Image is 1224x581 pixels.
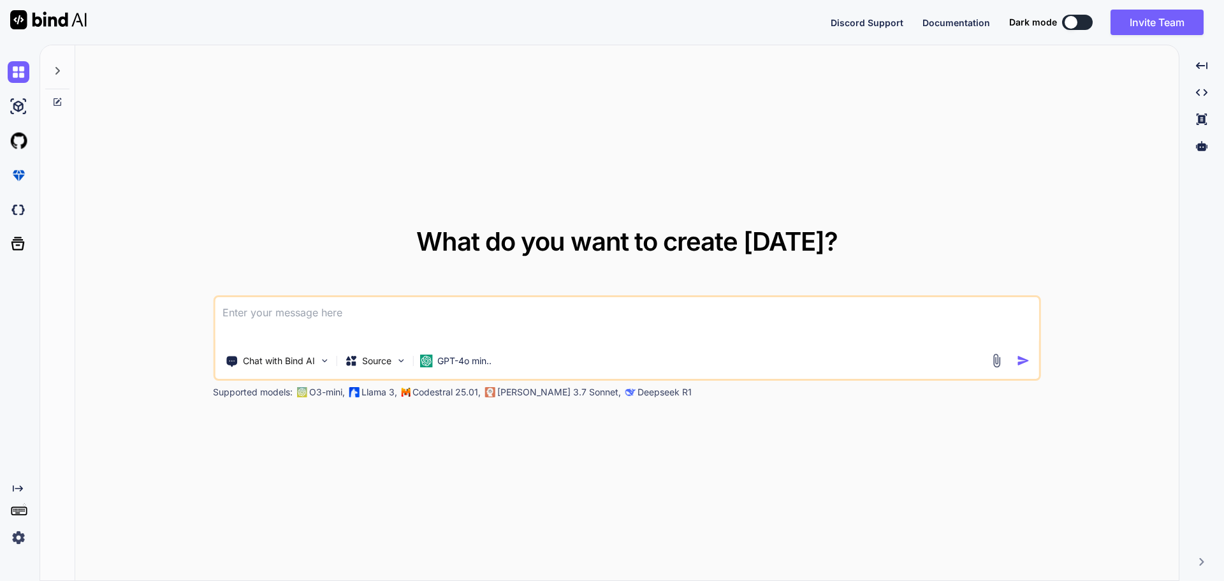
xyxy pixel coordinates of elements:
img: Pick Tools [319,355,330,366]
img: githubLight [8,130,29,152]
p: Chat with Bind AI [243,355,315,367]
img: claude [484,387,495,397]
img: ai-studio [8,96,29,117]
img: settings [8,527,29,548]
img: darkCloudIdeIcon [8,199,29,221]
p: O3-mini, [309,386,345,399]
img: Pick Models [395,355,406,366]
p: Codestral 25.01, [412,386,481,399]
img: claude [625,387,635,397]
span: What do you want to create [DATE]? [416,226,838,257]
p: Supported models: [213,386,293,399]
img: icon [1017,354,1030,367]
img: chat [8,61,29,83]
span: Documentation [922,17,990,28]
p: [PERSON_NAME] 3.7 Sonnet, [497,386,621,399]
img: GPT-4o mini [419,355,432,367]
span: Dark mode [1009,16,1057,29]
img: Llama2 [349,387,359,397]
p: Llama 3, [361,386,397,399]
p: Source [362,355,391,367]
img: attachment [989,353,1004,368]
img: premium [8,165,29,186]
img: Bind AI [10,10,87,29]
button: Discord Support [831,16,903,29]
p: Deepseek R1 [637,386,692,399]
span: Discord Support [831,17,903,28]
button: Invite Team [1111,10,1204,35]
img: Mistral-AI [401,388,410,397]
button: Documentation [922,16,990,29]
img: GPT-4 [296,387,307,397]
p: GPT-4o min.. [437,355,492,367]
